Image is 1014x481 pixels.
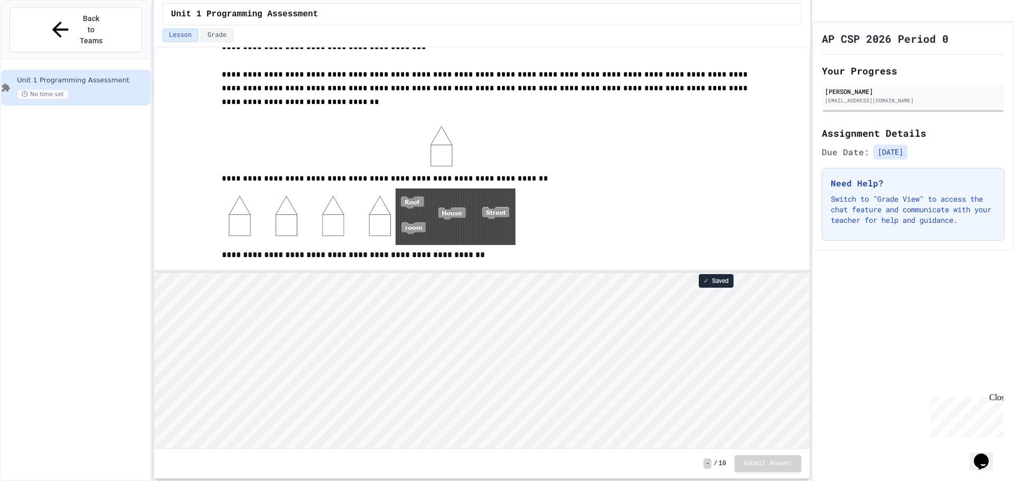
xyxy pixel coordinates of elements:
[4,4,73,67] div: Chat with us now!Close
[10,7,142,52] button: Back to Teams
[17,76,148,85] span: Unit 1 Programming Assessment
[201,29,233,42] button: Grade
[822,146,869,158] span: Due Date:
[162,29,199,42] button: Lesson
[825,87,1001,96] div: [PERSON_NAME]
[822,31,949,46] h1: AP CSP 2026 Period 0
[831,177,996,190] h3: Need Help?
[822,126,1004,140] h2: Assignment Details
[79,13,104,46] span: Back to Teams
[822,63,1004,78] h2: Your Progress
[970,439,1003,470] iframe: chat widget
[825,97,1001,105] div: [EMAIL_ADDRESS][DOMAIN_NAME]
[171,8,318,21] span: Unit 1 Programming Assessment
[831,194,996,225] p: Switch to "Grade View" to access the chat feature and communicate with your teacher for help and ...
[874,145,907,159] span: [DATE]
[926,393,1003,438] iframe: chat widget
[17,89,69,99] span: No time set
